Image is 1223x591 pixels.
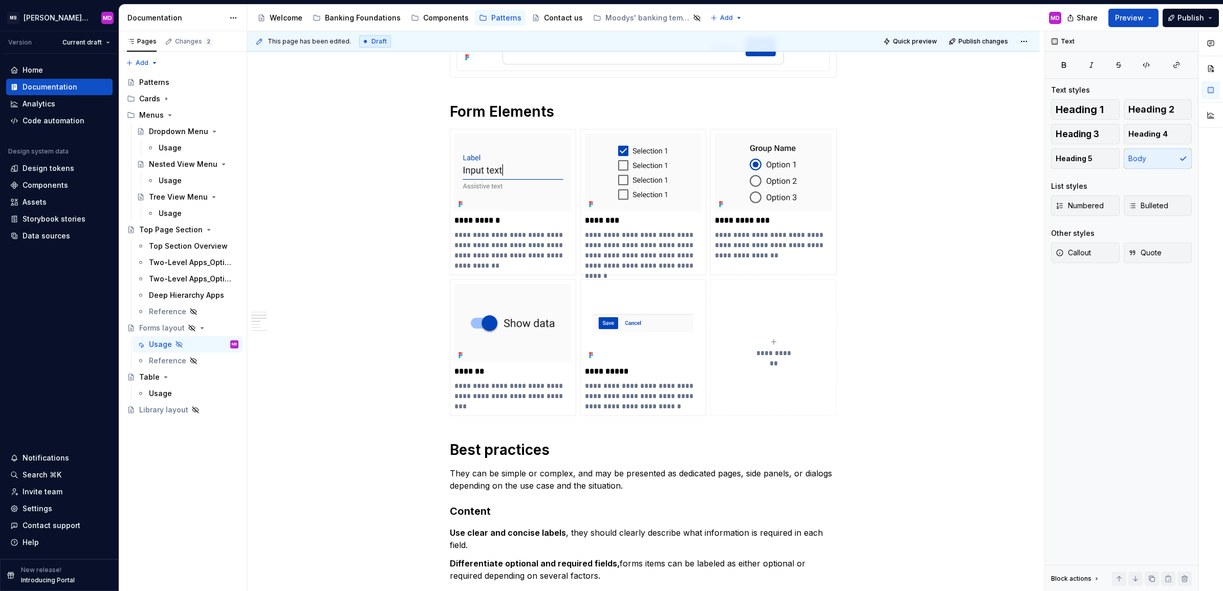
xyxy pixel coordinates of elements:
[450,504,837,518] h3: Content
[450,467,837,492] p: They can be simple or complex, and may be presented as dedicated pages, side panels, or dialogs d...
[1163,9,1219,27] button: Publish
[23,197,47,207] div: Assets
[133,271,243,287] a: Two-Level Apps_Option 2
[23,163,74,173] div: Design tokens
[6,194,113,210] a: Assets
[6,113,113,129] a: Code automation
[23,65,43,75] div: Home
[139,110,164,120] div: Menus
[1056,154,1093,164] span: Heading 5
[139,405,188,415] div: Library layout
[23,82,77,92] div: Documentation
[175,37,212,46] div: Changes
[707,11,746,25] button: Add
[7,12,19,24] div: MB
[127,13,224,23] div: Documentation
[123,74,243,91] a: Patterns
[454,284,572,362] img: 07f33016-9b6a-45a5-af40-2d6bb7323adc.png
[1056,104,1104,115] span: Heading 1
[136,59,148,67] span: Add
[139,323,185,333] div: Forms layout
[1177,13,1204,23] span: Publish
[149,356,186,366] div: Reference
[204,37,212,46] span: 2
[2,7,117,29] button: MB[PERSON_NAME] Banking Fusion Design SystemMD
[1124,99,1192,120] button: Heading 2
[1056,129,1099,139] span: Heading 3
[232,339,237,349] div: MD
[1077,13,1098,23] span: Share
[58,35,115,50] button: Current draft
[23,470,61,480] div: Search ⌘K
[1051,195,1120,216] button: Numbered
[1051,181,1087,191] div: List styles
[1051,14,1060,22] div: MD
[6,484,113,500] a: Invite team
[720,14,733,22] span: Add
[372,37,387,46] span: Draft
[159,208,182,218] div: Usage
[1051,228,1095,238] div: Other styles
[1051,572,1101,586] div: Block actions
[159,143,182,153] div: Usage
[1124,195,1192,216] button: Bulleted
[149,257,233,268] div: Two-Level Apps_Option 1
[139,225,203,235] div: Top Page Section
[1108,9,1159,27] button: Preview
[585,134,702,211] img: 77a3daa0-11cc-40d1-9761-f671e3d80c09.png
[544,13,583,23] div: Contact us
[450,102,837,121] h1: Form Elements
[6,160,113,177] a: Design tokens
[8,38,32,47] div: Version
[6,517,113,534] button: Contact support
[149,159,217,169] div: Nested View Menu
[133,189,243,205] a: Tree View Menu
[139,94,160,104] div: Cards
[149,126,208,137] div: Dropdown Menu
[958,37,1008,46] span: Publish changes
[6,450,113,466] button: Notifications
[450,557,837,582] p: forms items can be labeled as either optional or required depending on several factors.
[133,287,243,303] a: Deep Hierarchy Apps
[123,107,243,123] div: Menus
[589,10,705,26] a: Moodys' banking template
[149,274,233,284] div: Two-Level Apps_Option 2
[23,487,62,497] div: Invite team
[6,79,113,95] a: Documentation
[423,13,469,23] div: Components
[6,62,113,78] a: Home
[270,13,302,23] div: Welcome
[133,336,243,353] a: UsageMD
[1051,99,1120,120] button: Heading 1
[605,13,690,23] div: Moodys' banking template
[6,467,113,483] button: Search ⌘K
[253,8,705,28] div: Page tree
[133,353,243,369] a: Reference
[309,10,405,26] a: Banking Foundations
[133,238,243,254] a: Top Section Overview
[21,576,75,584] p: Introducing Portal
[149,241,228,251] div: Top Section Overview
[491,13,521,23] div: Patterns
[123,320,243,336] a: Forms layout
[139,77,169,87] div: Patterns
[133,254,243,271] a: Two-Level Apps_Option 1
[23,231,70,241] div: Data sources
[142,205,243,222] a: Usage
[127,37,157,46] div: Pages
[142,172,243,189] a: Usage
[142,140,243,156] a: Usage
[1051,124,1120,144] button: Heading 3
[23,537,39,548] div: Help
[133,303,243,320] a: Reference
[8,147,69,156] div: Design system data
[450,558,620,568] strong: Differentiate optional and required fields,
[450,527,837,551] p: , they should clearly describe what information is required in each field.
[1128,201,1168,211] span: Bulleted
[23,116,84,126] div: Code automation
[1051,243,1120,263] button: Callout
[454,134,572,211] img: 7096159f-d564-46ab-a7ab-f985876d3645.png
[475,10,526,26] a: Patterns
[123,56,161,70] button: Add
[946,34,1013,49] button: Publish changes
